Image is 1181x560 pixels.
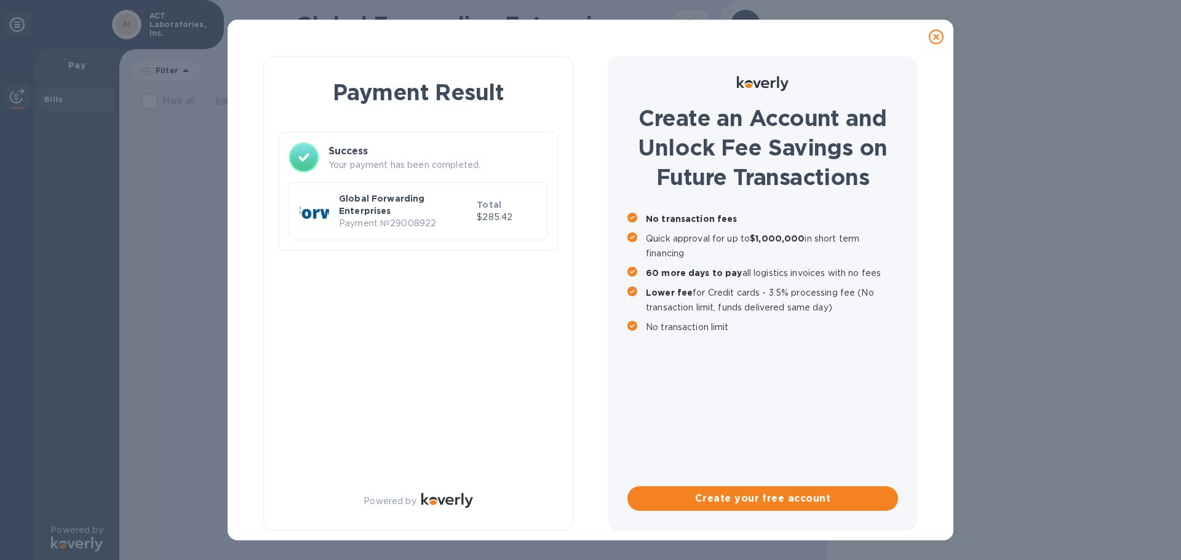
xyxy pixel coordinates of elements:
img: Logo [737,76,789,91]
p: No transaction limit [646,320,898,334]
p: Global Forwarding Enterprises [339,192,472,217]
b: 60 more days to pay [646,268,742,278]
p: Payment № 29008922 [339,217,472,230]
span: Create your free account [637,491,888,506]
p: Your payment has been completed. [328,159,547,172]
p: Powered by [364,495,416,508]
b: Lower fee [646,288,693,298]
p: Quick approval for up to in short term financing [646,231,898,261]
h1: Create an Account and Unlock Fee Savings on Future Transactions [627,103,898,192]
b: Total [477,200,501,210]
p: $285.42 [477,211,537,224]
h3: Success [328,144,547,159]
button: Create your free account [627,486,898,511]
img: Logo [421,493,473,508]
b: No transaction fees [646,214,738,224]
b: $1,000,000 [750,234,805,243]
p: all logistics invoices with no fees [646,266,898,280]
p: for Credit cards - 3.5% processing fee (No transaction limit, funds delivered same day) [646,285,898,315]
h1: Payment Result [284,77,553,108]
